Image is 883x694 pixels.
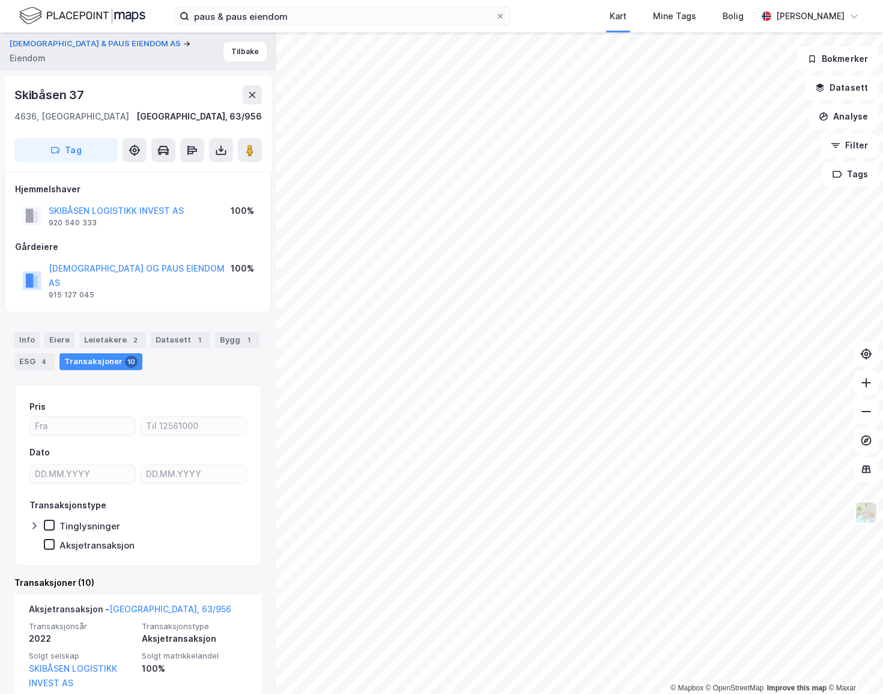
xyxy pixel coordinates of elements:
div: 100% [231,261,254,276]
div: 920 540 333 [49,218,97,228]
button: Tags [822,162,878,186]
div: 2022 [29,632,135,646]
div: Transaksjoner [59,353,142,370]
input: Søk på adresse, matrikkel, gårdeiere, leietakere eller personer [189,7,496,25]
div: 2 [129,334,141,346]
span: Transaksjonsår [29,621,135,632]
div: Skibåsen 37 [14,85,86,105]
div: 100% [142,662,247,676]
div: Datasett [151,332,210,349]
div: Dato [29,445,50,460]
img: Z [855,501,878,524]
div: Transaksjoner (10) [14,576,262,590]
button: Filter [821,133,878,157]
div: Gårdeiere [15,240,261,254]
span: Solgt selskap [29,651,135,661]
div: Mine Tags [653,9,696,23]
div: Eiendom [10,51,46,65]
div: 1 [193,334,205,346]
div: [GEOGRAPHIC_DATA], 63/956 [136,109,262,124]
div: Transaksjonstype [29,498,106,513]
div: 4 [38,356,50,368]
div: Aksjetransaksjon [59,540,135,551]
button: Datasett [805,76,878,100]
a: OpenStreetMap [706,684,764,692]
div: 10 [125,356,138,368]
input: DD.MM.YYYY [141,465,246,483]
img: logo.f888ab2527a4732fd821a326f86c7f29.svg [19,5,145,26]
div: 4636, [GEOGRAPHIC_DATA] [14,109,129,124]
div: Bolig [723,9,744,23]
button: Analyse [809,105,878,129]
button: Tag [14,138,118,162]
div: Pris [29,400,46,414]
div: Kart [610,9,627,23]
span: Transaksjonstype [142,621,247,632]
div: [PERSON_NAME] [776,9,845,23]
div: Aksjetransaksjon [142,632,247,646]
div: ESG [14,353,55,370]
button: [DEMOGRAPHIC_DATA] & PAUS EIENDOM AS [10,38,183,50]
span: Solgt matrikkelandel [142,651,247,661]
div: Aksjetransaksjon - [29,602,231,621]
div: 915 127 045 [49,290,94,300]
iframe: Chat Widget [823,636,883,694]
input: Fra [30,417,135,435]
a: Mapbox [670,684,703,692]
button: Tilbake [223,42,267,61]
a: SKIBÅSEN LOGISTIKK INVEST AS [29,663,117,688]
div: Leietakere [79,332,146,349]
a: Improve this map [767,684,827,692]
div: Bygg [215,332,259,349]
a: [GEOGRAPHIC_DATA], 63/956 [109,604,231,614]
div: 1 [243,334,255,346]
div: Info [14,332,40,349]
input: Til 12561000 [141,417,246,435]
div: Tinglysninger [59,520,120,532]
div: Eiere [44,332,74,349]
input: DD.MM.YYYY [30,465,135,483]
div: 100% [231,204,254,218]
button: Bokmerker [797,47,878,71]
div: Hjemmelshaver [15,182,261,196]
